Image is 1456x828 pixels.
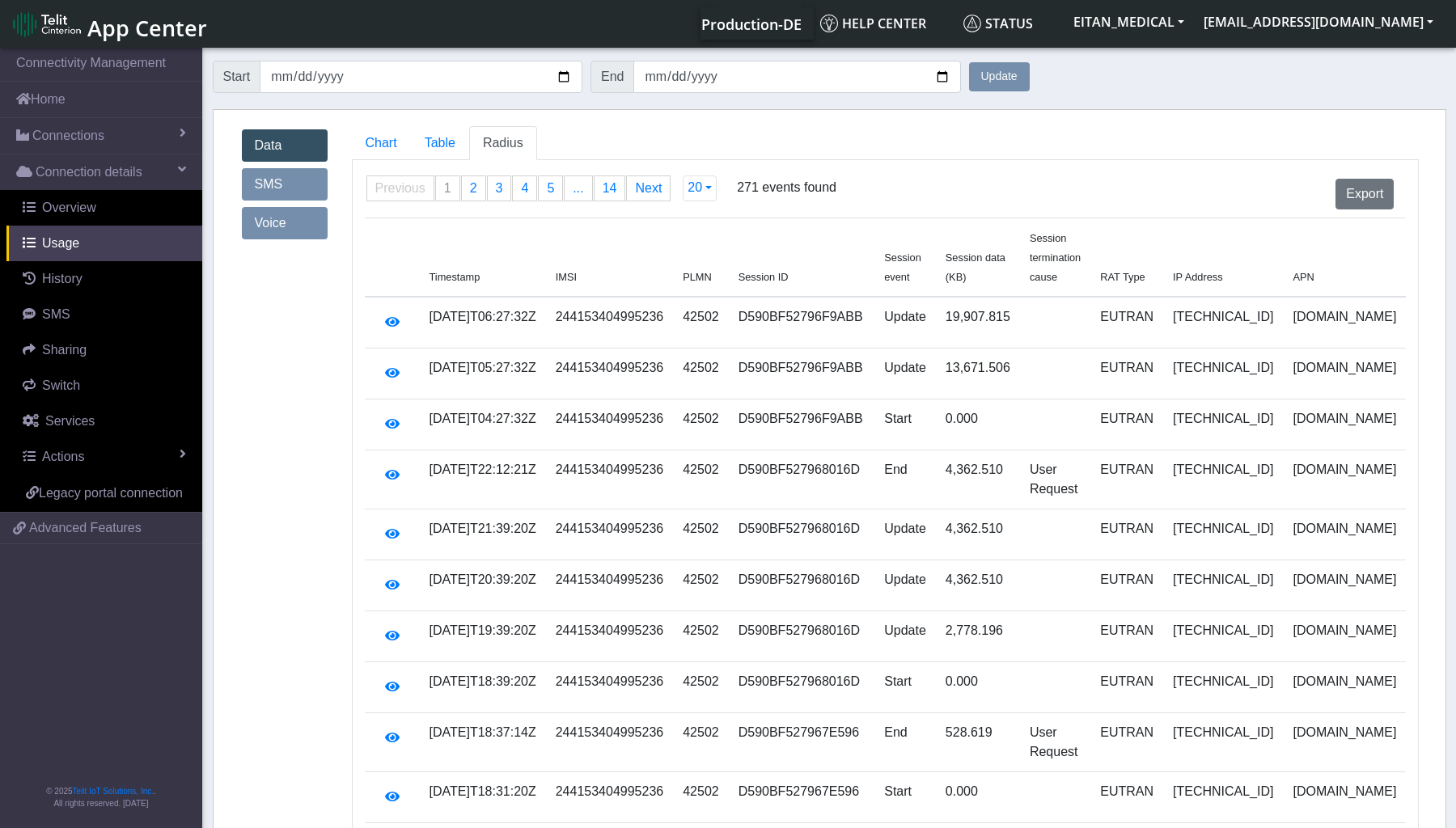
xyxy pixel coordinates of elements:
td: Start [874,662,936,713]
span: SMS [42,307,70,321]
td: D590BF527968016D [729,662,875,713]
td: EUTRAN [1090,772,1163,823]
span: Production-DE [701,15,802,34]
td: 42502 [673,713,729,772]
td: [DATE]T04:27:32Z [420,399,546,450]
span: Start [213,61,261,93]
span: Session ID [739,271,789,283]
td: 0.000 [936,772,1020,823]
td: 244153404995236 [546,713,673,772]
td: [DATE]T05:27:32Z [420,349,546,399]
span: App Center [87,13,207,43]
span: Sharing [42,343,87,357]
td: 42502 [673,560,729,611]
a: Sharing [6,332,202,368]
td: D590BF52796F9ABB [729,349,875,399]
td: Update [874,297,936,349]
td: Start [874,399,936,450]
img: knowledge.svg [820,15,838,32]
td: [DOMAIN_NAME] [1283,349,1406,399]
a: SMS [6,297,202,332]
button: [EMAIL_ADDRESS][DOMAIN_NAME] [1194,7,1443,36]
td: 4,362.510 [936,560,1020,611]
a: SMS [242,168,328,201]
td: [DATE]T18:39:20Z [420,662,546,713]
td: [TECHNICAL_ID] [1163,772,1283,823]
a: Next page [627,176,670,201]
span: RAT Type [1100,271,1145,283]
span: Advanced Features [29,518,142,538]
button: 20 [683,175,717,201]
td: EUTRAN [1090,297,1163,349]
span: Status [963,15,1033,32]
td: [TECHNICAL_ID] [1163,349,1283,399]
td: 42502 [673,611,729,662]
td: 244153404995236 [546,399,673,450]
td: 244153404995236 [546,772,673,823]
td: 244153404995236 [546,560,673,611]
span: IMSI [556,271,577,283]
td: [TECHNICAL_ID] [1163,509,1283,560]
span: IP Address [1173,271,1223,283]
span: 271 events found [737,178,836,223]
td: EUTRAN [1090,509,1163,560]
span: 1 [444,181,451,195]
td: [DATE]T20:39:20Z [420,560,546,611]
a: Overview [6,190,202,226]
span: Help center [820,15,926,32]
td: End [874,713,936,772]
span: Session event [884,251,921,283]
a: App Center [13,6,205,41]
a: Services [6,403,202,439]
td: 42502 [673,772,729,823]
a: Status [957,7,1064,40]
td: Update [874,509,936,560]
span: Connection details [36,163,142,182]
button: Update [969,62,1030,91]
span: PLMN [683,271,712,283]
a: Switch [6,368,202,403]
td: 244153404995236 [546,662,673,713]
span: 14 [603,181,617,195]
td: 42502 [673,450,729,509]
td: [TECHNICAL_ID] [1163,713,1283,772]
td: [DATE]T22:12:21Z [420,450,546,509]
span: 5 [547,181,554,195]
td: [TECHNICAL_ID] [1163,560,1283,611]
td: 0.000 [936,662,1020,713]
span: ... [573,181,583,195]
span: Services [45,414,95,428]
ul: Tabs [352,126,1420,160]
span: 20 [688,180,702,194]
a: Help center [814,7,957,40]
td: [DOMAIN_NAME] [1283,399,1406,450]
td: End [874,450,936,509]
span: Session data (KB) [946,251,1005,283]
td: [TECHNICAL_ID] [1163,297,1283,349]
td: [DOMAIN_NAME] [1283,450,1406,509]
span: APN [1293,271,1314,283]
td: 42502 [673,509,729,560]
td: D590BF527968016D [729,611,875,662]
span: Legacy portal connection [39,486,183,500]
td: 244153404995236 [546,450,673,509]
span: Overview [42,201,96,214]
td: User Request [1020,713,1090,772]
td: 13,671.506 [936,349,1020,399]
td: Update [874,349,936,399]
td: 19,907.815 [936,297,1020,349]
td: User Request [1020,450,1090,509]
span: Switch [42,378,80,392]
td: D590BF527967E596 [729,713,875,772]
button: Export [1335,179,1394,209]
a: Telit IoT Solutions, Inc. [73,787,154,796]
span: Radius [483,136,523,150]
td: 42502 [673,297,729,349]
td: [DOMAIN_NAME] [1283,662,1406,713]
td: 4,362.510 [936,509,1020,560]
td: [DATE]T18:31:20Z [420,772,546,823]
span: 3 [496,181,503,195]
td: 528.619 [936,713,1020,772]
td: D590BF527968016D [729,509,875,560]
span: End [590,61,634,93]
